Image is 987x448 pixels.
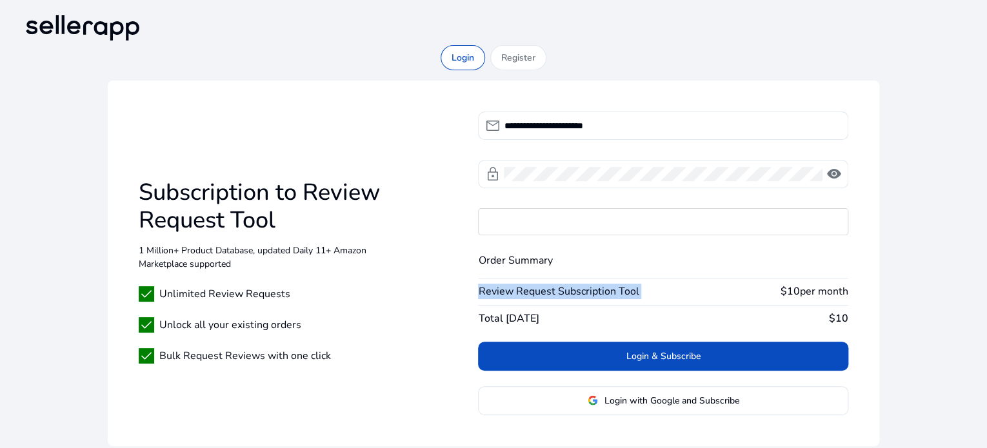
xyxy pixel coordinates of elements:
span: Login & Subscribe [626,349,701,363]
button: Login & Subscribe [478,342,848,371]
span: Total [DATE] [478,311,539,326]
span: check [139,348,154,364]
img: sellerapp-logo [21,10,145,45]
h1: Subscription to Review Request Tool [139,179,385,234]
span: per month [800,284,848,298]
span: Review Request Subscription Tool [478,284,639,299]
span: Unlock all your existing orders [159,317,301,333]
span: check [139,286,154,302]
span: Login with Google and Subscribe [604,394,739,407]
p: Login [452,51,474,64]
p: Register [501,51,535,64]
span: lock [484,166,500,182]
b: $10 [781,284,800,298]
span: Bulk Request Reviews with one click [159,348,331,364]
span: check [139,317,154,333]
span: visibility [826,166,842,182]
img: google-logo.svg [588,395,598,405]
b: $10 [829,311,848,326]
p: 1 Million+ Product Database, updated Daily 11+ Amazon Marketplace supported [139,244,385,271]
h4: Order Summary [478,255,848,267]
span: Unlimited Review Requests [159,286,290,302]
button: Login with Google and Subscribe [478,386,848,415]
span: mail [484,118,500,133]
iframe: Secure card payment input frame [479,209,847,235]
